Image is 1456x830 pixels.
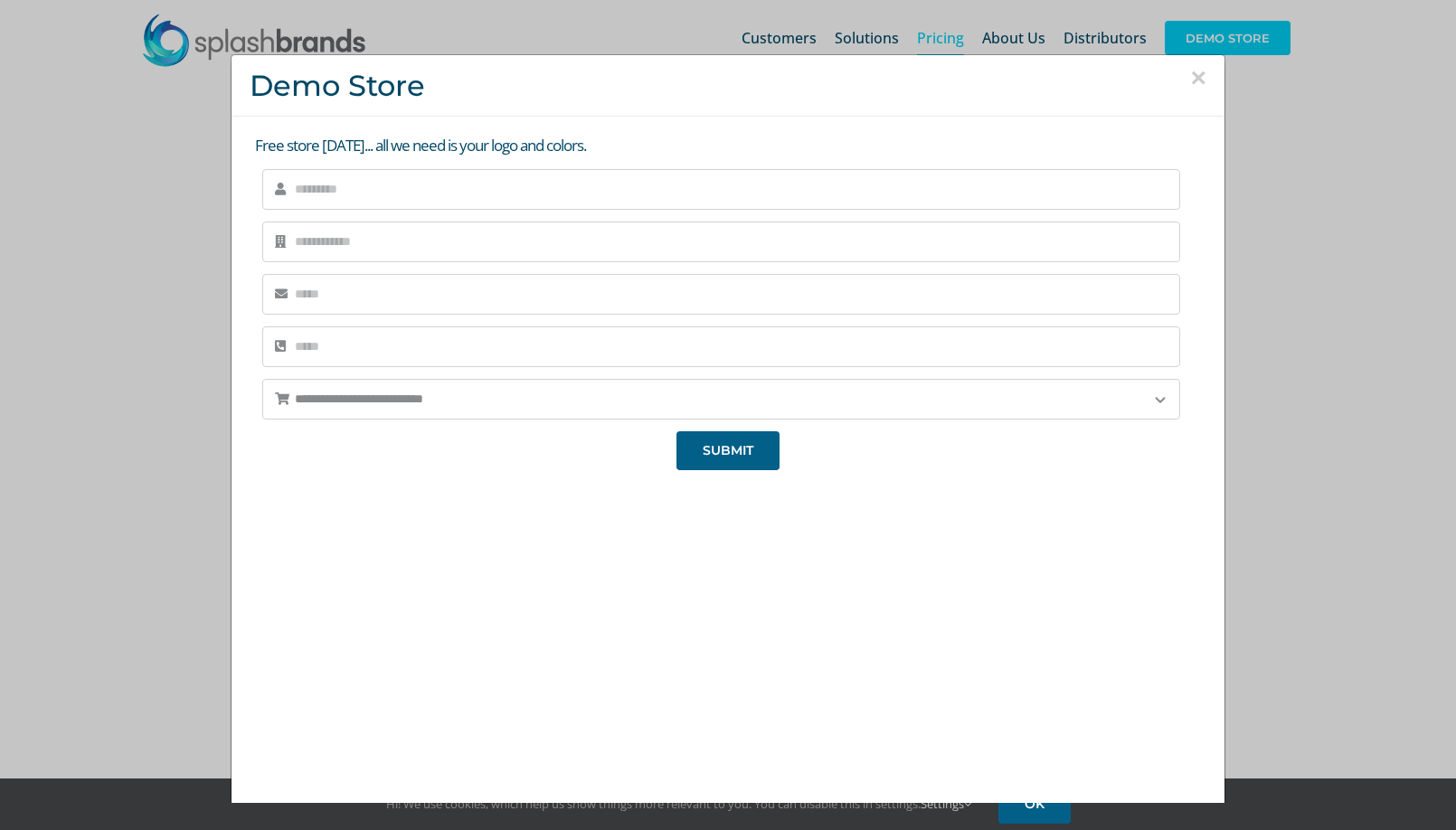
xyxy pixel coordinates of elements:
iframe: SplashBrands Demo Store Overview [430,484,1026,818]
span: SUBMIT [703,443,753,458]
h3: Demo Store [250,69,1206,102]
p: Free store [DATE]... all we need is your logo and colors. [255,135,1206,157]
button: SUBMIT [676,431,780,470]
button: Close [1190,64,1206,91]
